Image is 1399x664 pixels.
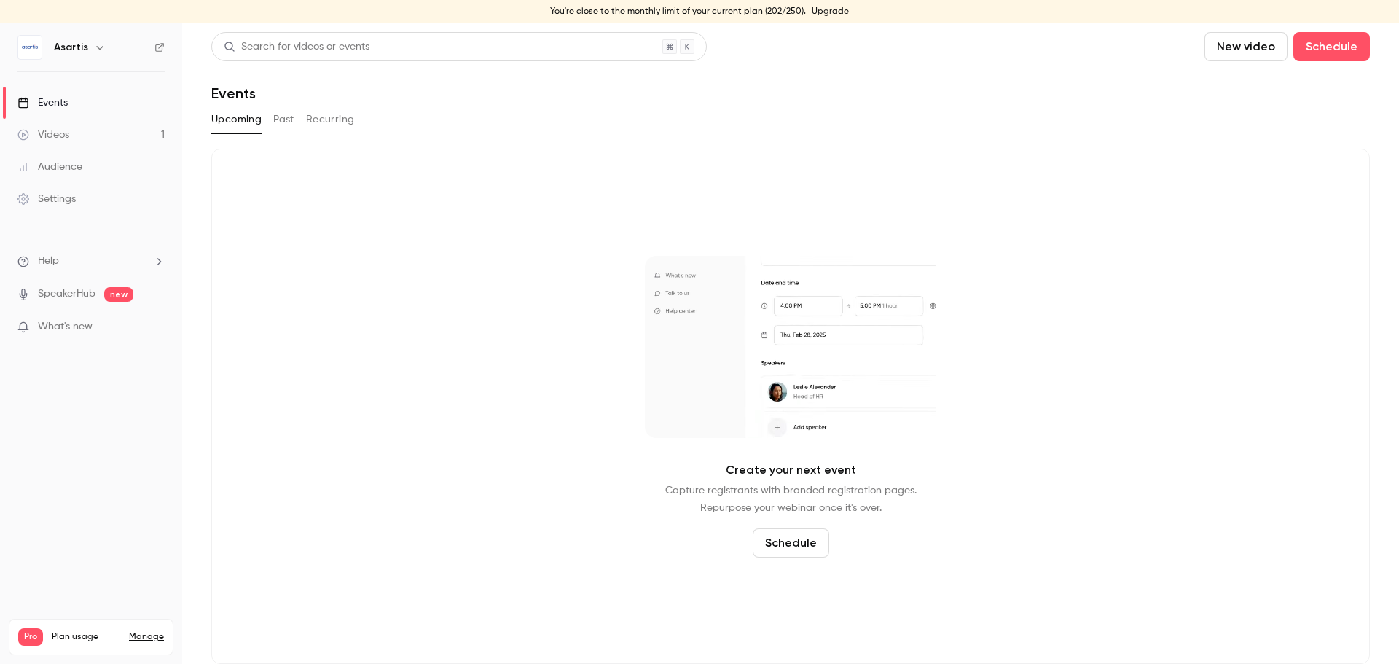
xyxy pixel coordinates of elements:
span: Pro [18,628,43,646]
p: Create your next event [726,461,856,479]
button: Past [273,108,294,131]
a: Manage [129,631,164,643]
a: SpeakerHub [38,286,95,302]
a: Upgrade [812,6,849,17]
span: Help [38,254,59,269]
button: Upcoming [211,108,262,131]
span: Plan usage [52,631,120,643]
li: help-dropdown-opener [17,254,165,269]
button: Recurring [306,108,355,131]
iframe: Noticeable Trigger [147,321,165,334]
img: Asartis [18,36,42,59]
div: Audience [17,160,82,174]
span: new [104,287,133,302]
div: Search for videos or events [224,39,369,55]
button: Schedule [1293,32,1370,61]
div: Videos [17,128,69,142]
div: Settings [17,192,76,206]
div: Events [17,95,68,110]
button: New video [1204,32,1288,61]
span: What's new [38,319,93,335]
h1: Events [211,85,256,102]
h6: Asartis [54,40,88,55]
button: Schedule [753,528,829,558]
p: Capture registrants with branded registration pages. Repurpose your webinar once it's over. [665,482,917,517]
